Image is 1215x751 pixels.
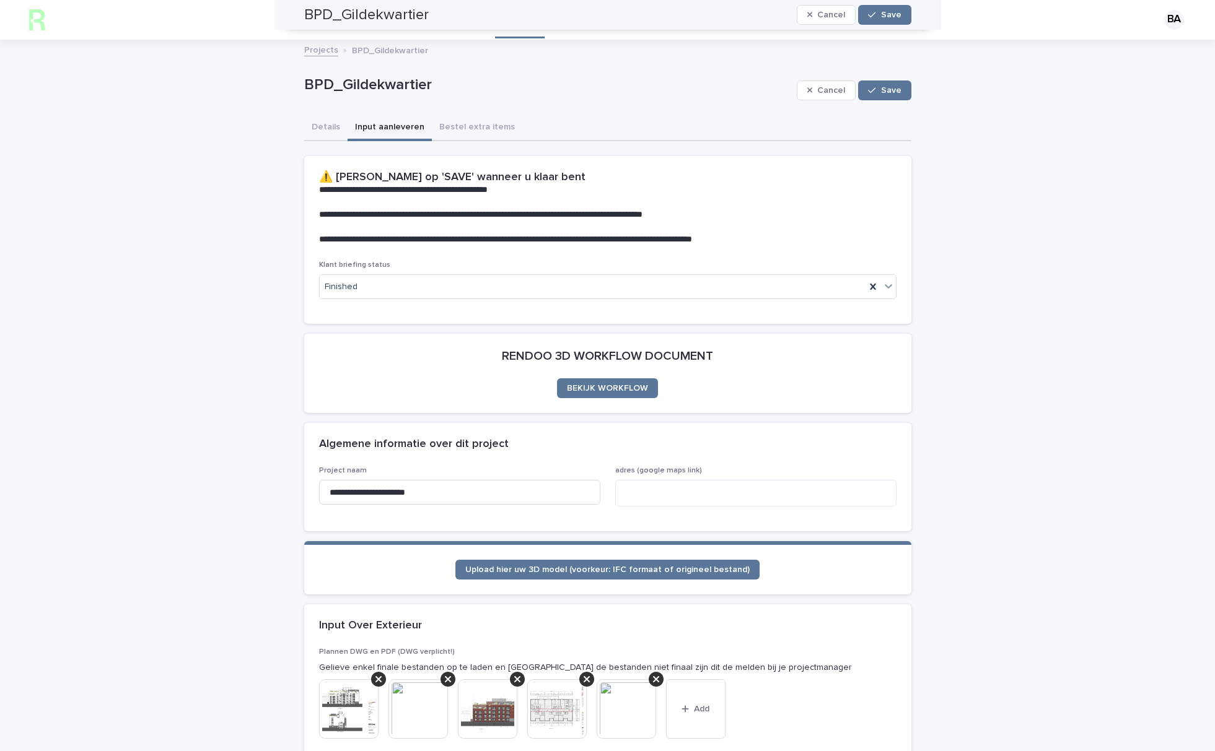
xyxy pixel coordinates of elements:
[666,679,726,739] button: Add
[319,171,586,184] h2: ⚠️ [PERSON_NAME] op 'SAVE' wanneer u klaar bent
[881,86,901,95] span: Save
[694,705,709,713] span: Add
[319,648,455,656] span: Plannen DWG en PDF (DWG verplicht!)
[817,86,845,95] span: Cancel
[304,115,348,141] button: Details
[325,280,357,293] span: Finished
[858,80,911,100] button: Save
[567,384,648,393] span: BEKIJK WORKFLOW
[455,560,760,580] a: Upload hier uw 3D model (voorkeur: IFC formaat of origineel bestand)
[304,76,792,94] p: BPD_Gildekwartier
[348,115,432,141] button: Input aanleveren
[352,43,428,56] p: BPD_Gildekwartier
[319,661,897,674] p: Gelieve enkel finale bestanden op te laden en [GEOGRAPHIC_DATA] de bestanden niet finaal zijn dit...
[557,378,658,398] a: BEKIJK WORKFLOW
[797,80,856,100] button: Cancel
[465,565,750,574] span: Upload hier uw 3D model (voorkeur: IFC formaat of origineel bestand)
[319,261,390,269] span: Klant briefing status
[319,467,367,474] span: Project naam
[502,349,713,363] h2: RENDOO 3D WORKFLOW DOCUMENT
[432,115,522,141] button: Bestel extra items
[615,467,702,474] span: adres (google maps link)
[319,438,509,451] h2: Algemene informatie over dit project
[25,7,50,32] img: h2KIERbZRTK6FourSpbg
[319,619,422,633] h2: Input Over Exterieur
[304,42,338,56] a: Projects
[1164,10,1184,30] div: BA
